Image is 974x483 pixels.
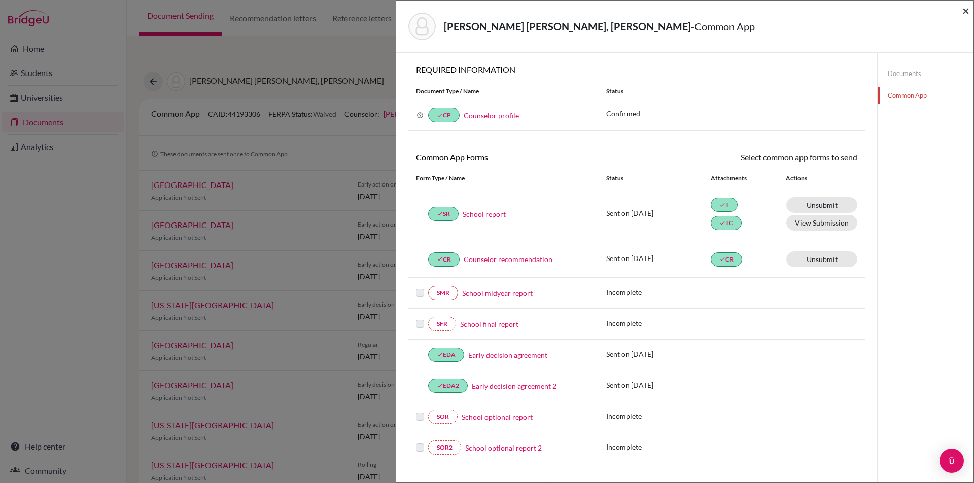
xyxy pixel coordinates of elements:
div: Actions [774,174,837,183]
a: doneTC [711,216,742,230]
i: done [437,256,443,262]
a: doneCP [428,108,460,122]
a: School midyear report [462,288,533,299]
a: Counselor recommendation [464,254,552,265]
p: Incomplete [606,287,711,298]
i: done [437,211,443,217]
p: Sent on [DATE] [606,380,711,390]
a: Early decision agreement [468,350,547,360]
i: done [437,352,443,358]
a: doneEDA [428,348,464,362]
span: × [962,3,969,18]
div: Attachments [711,174,774,183]
a: Unsubmit [786,251,857,267]
a: School final report [460,319,518,329]
a: Common App [878,87,973,104]
p: Incomplete [606,318,711,328]
a: Documents [878,65,973,83]
p: Confirmed [606,108,857,119]
a: doneCR [711,252,742,267]
button: Close [962,5,969,17]
h6: REQUIRED INFORMATION [408,65,865,75]
i: done [719,202,725,208]
a: doneCR [428,252,460,267]
span: - Common App [691,20,755,32]
p: Incomplete [606,441,711,452]
button: View Submission [786,215,857,231]
a: doneT [711,198,738,212]
i: done [719,256,725,262]
p: Incomplete [606,411,711,421]
a: SMR [428,286,458,300]
a: Early decision agreement 2 [472,381,556,391]
a: SOR [428,410,458,424]
i: done [719,220,725,226]
a: SOR2 [428,440,461,455]
strong: [PERSON_NAME] [PERSON_NAME], [PERSON_NAME] [444,20,691,32]
a: Counselor profile [464,111,519,120]
div: Status [599,87,865,96]
a: School optional report [462,412,533,422]
div: Select common app forms to send [637,151,865,163]
p: Sent on [DATE] [606,349,711,359]
p: Sent on [DATE] [606,208,711,218]
a: Unsubmit [786,197,857,213]
i: done [437,112,443,118]
a: SFR [428,317,456,331]
div: Status [606,174,711,183]
h6: Common App Forms [408,152,637,162]
i: done [437,383,443,389]
div: Document Type / Name [408,87,599,96]
p: Sent on [DATE] [606,253,711,264]
a: doneEDA2 [428,379,468,393]
a: doneSR [428,207,459,221]
div: Open Intercom Messenger [940,449,964,473]
a: School optional report 2 [465,442,542,453]
a: School report [463,209,506,219]
div: Form Type / Name [408,174,599,183]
